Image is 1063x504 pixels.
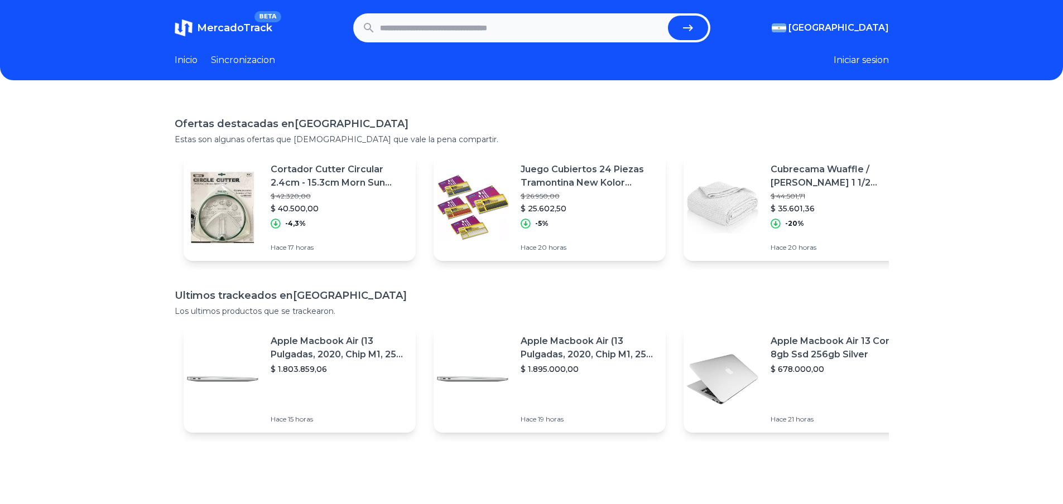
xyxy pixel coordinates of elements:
p: Hace 21 horas [771,415,907,424]
p: Apple Macbook Air (13 Pulgadas, 2020, Chip M1, 256 Gb De Ssd, 8 Gb De Ram) - Plata [521,335,657,361]
img: Featured image [684,340,762,418]
img: Featured image [434,168,512,246]
p: Apple Macbook Air (13 Pulgadas, 2020, Chip M1, 256 Gb De Ssd, 8 Gb De Ram) - Plata [271,335,407,361]
p: $ 42.320,00 [271,192,407,201]
img: Featured image [184,340,262,418]
button: Iniciar sesion [834,54,889,67]
p: $ 40.500,00 [271,203,407,214]
button: [GEOGRAPHIC_DATA] [772,21,889,35]
a: Featured imageApple Macbook Air (13 Pulgadas, 2020, Chip M1, 256 Gb De Ssd, 8 Gb De Ram) - Plata$... [434,326,666,433]
p: Hace 20 horas [521,243,657,252]
p: $ 26.950,00 [521,192,657,201]
p: Hace 19 horas [521,415,657,424]
p: $ 25.602,50 [521,203,657,214]
span: [GEOGRAPHIC_DATA] [788,21,889,35]
p: $ 35.601,36 [771,203,907,214]
span: MercadoTrack [197,22,272,34]
p: Hace 15 horas [271,415,407,424]
p: $ 1.803.859,06 [271,364,407,375]
p: Estas son algunas ofertas que [DEMOGRAPHIC_DATA] que vale la pena compartir. [175,134,889,145]
a: Featured imageApple Macbook Air (13 Pulgadas, 2020, Chip M1, 256 Gb De Ssd, 8 Gb De Ram) - Plata$... [184,326,416,433]
a: MercadoTrackBETA [175,19,272,37]
a: Featured imageJuego Cubiertos 24 Piezas Tramontina New Kolor Cocina Color$ 26.950,00$ 25.602,50-5... [434,154,666,261]
span: BETA [254,11,281,22]
img: Featured image [684,168,762,246]
p: Hace 20 horas [771,243,907,252]
p: Cubrecama Wuaffle / [PERSON_NAME] 1 1/2 [GEOGRAPHIC_DATA] [771,163,907,190]
p: $ 678.000,00 [771,364,907,375]
p: -5% [535,219,549,228]
p: -20% [785,219,804,228]
img: Featured image [434,340,512,418]
p: -4,3% [285,219,306,228]
h1: Ofertas destacadas en [GEOGRAPHIC_DATA] [175,116,889,132]
h1: Ultimos trackeados en [GEOGRAPHIC_DATA] [175,288,889,303]
a: Sincronizacion [211,54,275,67]
p: Juego Cubiertos 24 Piezas Tramontina New Kolor Cocina Color [521,163,657,190]
a: Featured imageCubrecama Wuaffle / [PERSON_NAME] 1 1/2 [GEOGRAPHIC_DATA]$ 44.501,71$ 35.601,36-20%... [684,154,916,261]
img: Argentina [772,23,786,32]
p: Hace 17 horas [271,243,407,252]
a: Featured imageApple Macbook Air 13 Core I5 8gb Ssd 256gb Silver$ 678.000,00Hace 21 horas [684,326,916,433]
p: Apple Macbook Air 13 Core I5 8gb Ssd 256gb Silver [771,335,907,361]
a: Featured imageCortador Cutter Circular 2.4cm - 15.3cm Morn Sun (958)$ 42.320,00$ 40.500,00-4,3%Ha... [184,154,416,261]
p: Los ultimos productos que se trackearon. [175,306,889,317]
a: Inicio [175,54,198,67]
img: MercadoTrack [175,19,193,37]
img: Featured image [184,168,262,246]
p: Cortador Cutter Circular 2.4cm - 15.3cm Morn Sun (958) [271,163,407,190]
p: $ 1.895.000,00 [521,364,657,375]
p: $ 44.501,71 [771,192,907,201]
